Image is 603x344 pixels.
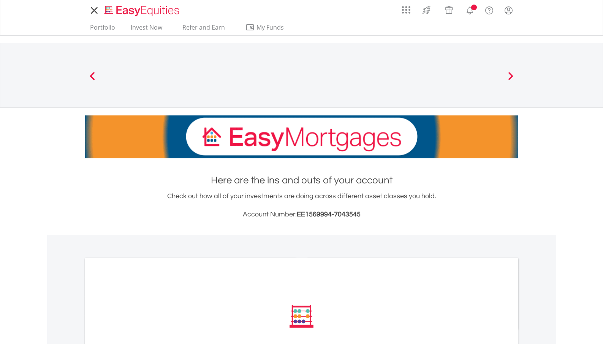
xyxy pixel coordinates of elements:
[402,6,410,14] img: grid-menu-icon.svg
[103,5,182,17] img: EasyEquities_Logo.png
[182,23,225,32] span: Refer and Earn
[499,2,518,19] a: My Profile
[87,24,118,35] a: Portfolio
[397,2,415,14] a: AppsGrid
[128,24,165,35] a: Invest Now
[438,2,460,16] a: Vouchers
[85,174,518,187] h1: Here are the ins and outs of your account
[175,24,233,35] a: Refer and Earn
[85,209,518,220] h3: Account Number:
[101,2,182,17] a: Home page
[443,4,455,16] img: vouchers-v2.svg
[480,2,499,17] a: FAQ's and Support
[297,211,361,218] span: EE1569994-7043545
[245,22,295,32] span: My Funds
[85,191,518,220] div: Check out how all of your investments are doing across different asset classes you hold.
[85,115,518,158] img: EasyMortage Promotion Banner
[460,2,480,17] a: Notifications
[420,4,433,16] img: thrive-v2.svg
